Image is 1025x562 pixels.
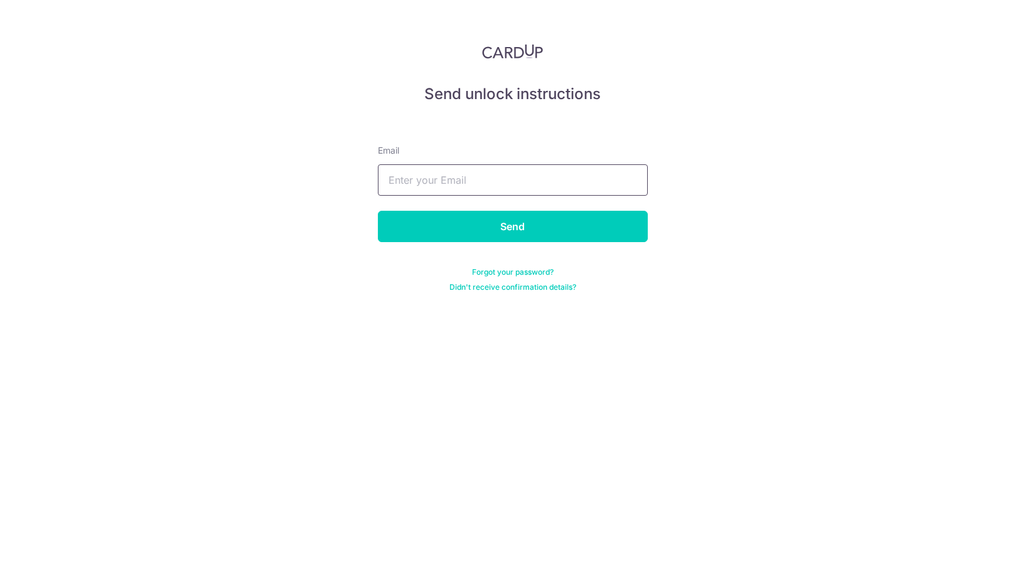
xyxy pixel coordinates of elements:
[482,44,544,59] img: CardUp Logo
[449,282,576,292] a: Didn't receive confirmation details?
[378,164,648,196] input: Enter your Email
[378,84,648,104] h5: Send unlock instructions
[378,145,399,156] span: translation missing: en.devise.label.Email
[472,267,554,277] a: Forgot your password?
[378,211,648,242] input: Send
